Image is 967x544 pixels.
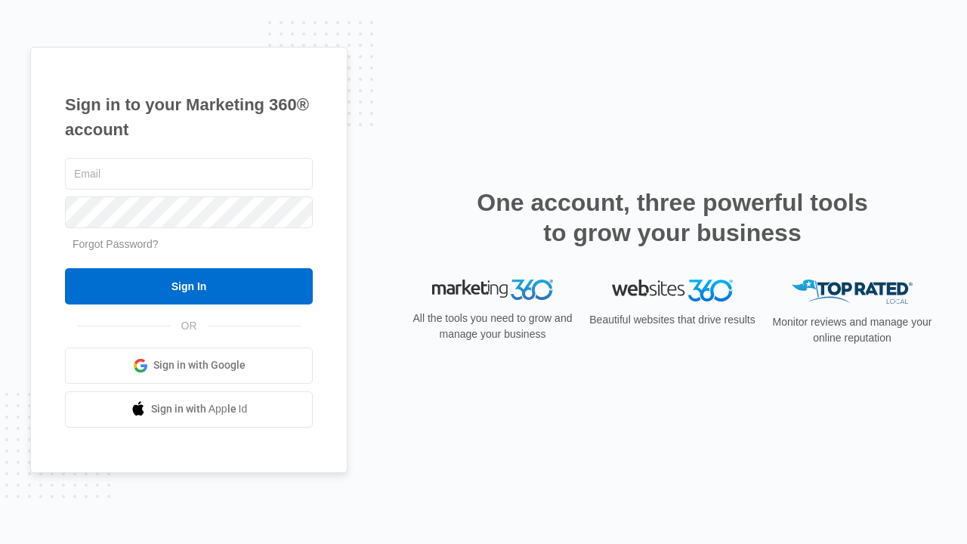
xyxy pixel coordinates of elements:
[171,318,208,334] span: OR
[65,391,313,428] a: Sign in with Apple Id
[65,268,313,304] input: Sign In
[73,238,159,250] a: Forgot Password?
[792,280,913,304] img: Top Rated Local
[472,187,873,248] h2: One account, three powerful tools to grow your business
[65,348,313,384] a: Sign in with Google
[432,280,553,301] img: Marketing 360
[768,314,937,346] p: Monitor reviews and manage your online reputation
[612,280,733,301] img: Websites 360
[151,401,248,417] span: Sign in with Apple Id
[588,312,757,328] p: Beautiful websites that drive results
[65,158,313,190] input: Email
[408,311,577,342] p: All the tools you need to grow and manage your business
[65,92,313,142] h1: Sign in to your Marketing 360® account
[153,357,246,373] span: Sign in with Google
